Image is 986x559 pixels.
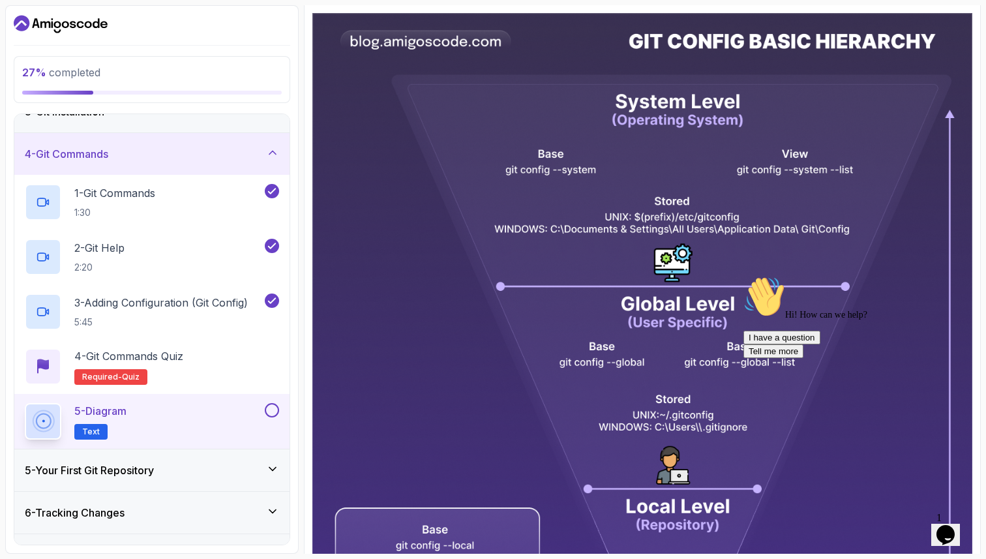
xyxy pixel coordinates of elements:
p: 4 - Git Commands Quiz [74,348,183,364]
button: 4-Git Commands QuizRequired-quiz [25,348,279,385]
div: 👋Hi! How can we help?I have a questionTell me more [5,5,240,87]
span: Text [82,427,100,437]
span: 27 % [22,66,46,79]
img: :wave: [5,5,47,47]
button: 2-Git Help2:20 [25,239,279,275]
button: 3-Adding Configuration (Git Config)5:45 [25,294,279,330]
button: 4-Git Commands [14,133,290,175]
h3: 6 - Tracking Changes [25,505,125,521]
span: Required- [82,372,122,382]
button: 5-Your First Git Repository [14,449,290,491]
p: 3 - Adding Configuration (Git Config) [74,295,248,310]
button: I have a question [5,60,82,74]
h3: 5 - Your First Git Repository [25,462,154,478]
p: 2:20 [74,261,125,274]
span: Hi! How can we help? [5,39,129,49]
p: 5:45 [74,316,248,329]
button: 5-DiagramText [25,403,279,440]
iframe: chat widget [738,271,973,500]
a: Dashboard [14,14,108,35]
iframe: chat widget [931,507,973,546]
span: completed [22,66,100,79]
p: 1 - Git Commands [74,185,155,201]
p: 5 - Diagram [74,403,127,419]
span: quiz [122,372,140,382]
button: 1-Git Commands1:30 [25,184,279,220]
h3: 4 - Git Commands [25,146,108,162]
button: 6-Tracking Changes [14,492,290,534]
p: 2 - Git Help [74,240,125,256]
button: Tell me more [5,74,65,87]
p: 1:30 [74,206,155,219]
